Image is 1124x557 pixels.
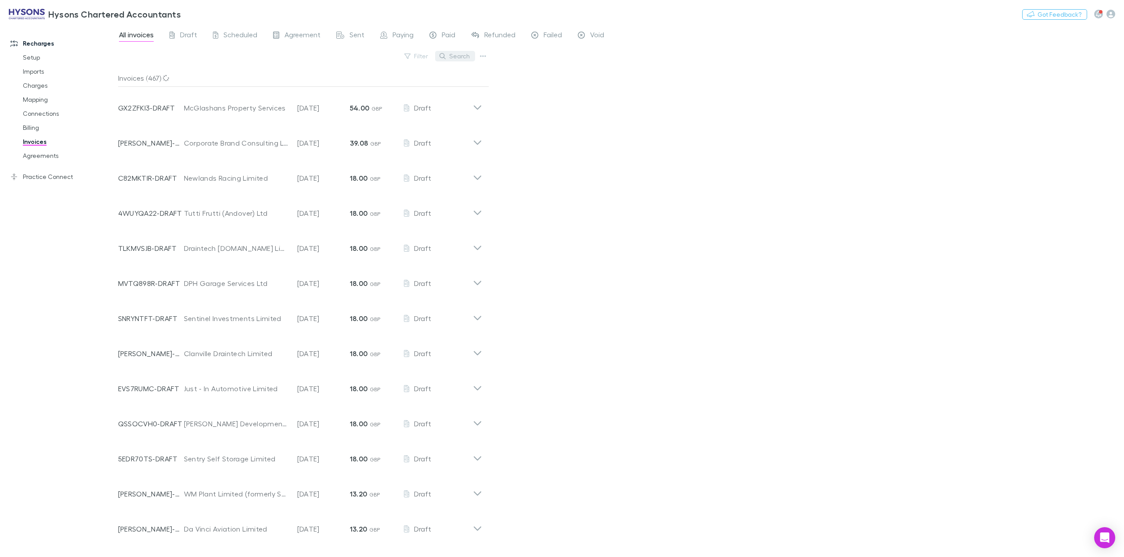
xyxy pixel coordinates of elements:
p: EVS7RUMC-DRAFT [118,383,184,394]
strong: 18.00 [350,244,368,253]
span: Scheduled [223,30,257,42]
p: [DATE] [297,348,350,359]
span: Sent [349,30,364,42]
a: Charges [14,79,125,93]
span: Failed [544,30,562,42]
div: [PERSON_NAME]-0477Clanville Draintech Limited[DATE]18.00 GBPDraft [111,332,489,368]
p: [DATE] [297,278,350,289]
a: Connections [14,107,125,121]
span: Draft [414,174,431,182]
span: Draft [414,279,431,287]
span: GBP [370,175,381,182]
div: MVTQ898R-DRAFTDPH Garage Services Ltd[DATE]18.00 GBPDraft [111,262,489,297]
p: [PERSON_NAME]-0315 [118,489,184,499]
div: TLKMVSJB-DRAFTDraintech [DOMAIN_NAME] Limited[DATE]18.00 GBPDraft [111,227,489,262]
span: GBP [370,211,381,217]
p: [PERSON_NAME]-0477 [118,348,184,359]
span: GBP [370,386,381,393]
p: [DATE] [297,383,350,394]
h3: Hysons Chartered Accountants [48,9,181,19]
span: Draft [414,209,431,217]
button: Search [435,51,475,61]
p: GX2ZFKI3-DRAFT [118,103,184,113]
div: QSSOCVH0-DRAFT[PERSON_NAME] Developments Ltd[DATE]18.00 GBPDraft [111,403,489,438]
div: Corporate Brand Consulting Ltd [184,138,288,148]
p: [DATE] [297,313,350,324]
span: GBP [369,491,380,498]
p: [DATE] [297,418,350,429]
span: Draft [414,454,431,463]
span: Agreement [285,30,321,42]
a: Recharges [2,36,125,50]
div: Draintech [DOMAIN_NAME] Limited [184,243,288,254]
a: Invoices [14,135,125,149]
p: [PERSON_NAME]-0086 [118,138,184,148]
div: C82MKTIR-DRAFTNewlands Racing Limited[DATE]18.00 GBPDraft [111,157,489,192]
div: GX2ZFKI3-DRAFTMcGlashans Property Services[DATE]54.00 GBPDraft [111,87,489,122]
span: Draft [414,314,431,322]
div: Sentinel Investments Limited [184,313,288,324]
span: Draft [414,419,431,428]
p: [DATE] [297,173,350,183]
span: Paying [393,30,414,42]
span: Draft [414,384,431,393]
span: Draft [414,244,431,252]
p: 4WUYQA22-DRAFT [118,208,184,218]
span: Draft [414,104,431,112]
span: Draft [414,489,431,498]
strong: 54.00 [350,104,370,112]
span: GBP [370,351,381,357]
div: 5EDR70TS-DRAFTSentry Self Storage Limited[DATE]18.00 GBPDraft [111,438,489,473]
strong: 18.00 [350,279,368,288]
strong: 13.20 [350,525,367,533]
p: TLKMVSJB-DRAFT [118,243,184,254]
a: Imports [14,64,125,79]
span: GBP [370,246,381,252]
div: Sentry Self Storage Limited [184,453,288,464]
p: SNRYNTFT-DRAFT [118,313,184,324]
span: GBP [370,140,381,147]
span: GBP [369,526,380,533]
div: [PERSON_NAME] Developments Ltd [184,418,288,429]
span: Void [590,30,604,42]
p: [DATE] [297,489,350,499]
strong: 18.00 [350,454,368,463]
div: 4WUYQA22-DRAFTTutti Frutti (Andover) Ltd[DATE]18.00 GBPDraft [111,192,489,227]
p: C82MKTIR-DRAFT [118,173,184,183]
span: All invoices [119,30,154,42]
div: SNRYNTFT-DRAFTSentinel Investments Limited[DATE]18.00 GBPDraft [111,297,489,332]
a: Hysons Chartered Accountants [4,4,186,25]
div: Newlands Racing Limited [184,173,288,183]
img: Hysons Chartered Accountants's Logo [9,9,45,19]
a: Agreements [14,149,125,163]
span: Refunded [484,30,515,42]
p: [DATE] [297,243,350,254]
span: GBP [370,316,381,322]
strong: 18.00 [350,419,368,428]
strong: 13.20 [350,489,367,498]
span: Draft [414,525,431,533]
p: [DATE] [297,103,350,113]
span: GBP [370,456,381,463]
span: Paid [442,30,455,42]
a: Practice Connect [2,170,125,184]
span: Draft [414,349,431,357]
strong: 18.00 [350,174,368,182]
div: EVS7RUMC-DRAFTJust - In Automotive Limited[DATE]18.00 GBPDraft [111,368,489,403]
div: Tutti Frutti (Andover) Ltd [184,208,288,218]
strong: 18.00 [350,209,368,218]
div: [PERSON_NAME]-0086Corporate Brand Consulting Ltd[DATE]39.08 GBPDraft [111,122,489,157]
span: Draft [180,30,197,42]
div: Open Intercom Messenger [1094,527,1115,548]
div: [PERSON_NAME]-0315WM Plant Limited (formerly Skip Monkey)[DATE]13.20 GBPDraft [111,473,489,508]
p: [PERSON_NAME]-0316 [118,524,184,534]
p: [DATE] [297,453,350,464]
p: 5EDR70TS-DRAFT [118,453,184,464]
strong: 18.00 [350,314,368,323]
p: [DATE] [297,208,350,218]
span: GBP [370,421,381,428]
p: QSSOCVH0-DRAFT [118,418,184,429]
strong: 39.08 [350,139,368,147]
button: Filter [400,51,433,61]
a: Mapping [14,93,125,107]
